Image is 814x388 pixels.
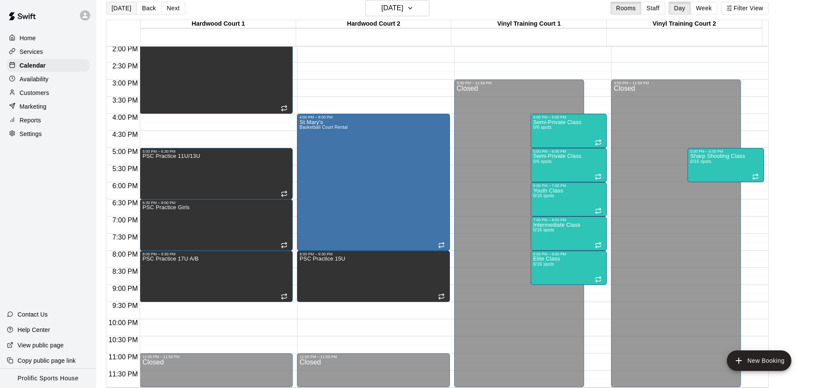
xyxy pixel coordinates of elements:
div: 3:00 PM – 11:59 PM: Closed [611,80,741,387]
span: 7:30 PM [110,234,140,241]
div: 6:00 PM – 7:00 PM [533,184,605,188]
span: 10:00 PM [106,319,140,326]
div: Reports [7,114,89,127]
div: Hardwood Court 2 [296,20,451,28]
button: Rooms [611,2,641,15]
span: Recurring event [281,105,288,112]
span: Recurring event [595,207,602,214]
div: 8:00 PM – 9:30 PM: PSC Practice 15U [297,251,450,302]
span: 0/16 spots filled [533,262,554,267]
div: 8:00 PM – 9:30 PM: PSC Practice 17U A/B [140,251,293,302]
p: Settings [20,130,42,138]
div: 5:00 PM – 6:00 PM: Semi-Private Class [531,148,607,182]
div: Hardwood Court 1 [141,20,296,28]
span: Recurring event [281,190,288,197]
button: Day [669,2,691,15]
div: 5:00 PM – 6:00 PM [690,149,761,154]
button: Back [136,2,162,15]
span: 5:30 PM [110,165,140,172]
p: View public page [18,341,64,349]
span: 3:00 PM [110,80,140,87]
span: Recurring event [595,276,602,283]
span: 9:30 PM [110,302,140,309]
div: 4:00 PM – 5:00 PM: Semi-Private Class [531,114,607,148]
button: Week [691,2,717,15]
span: 11:00 PM [106,353,140,361]
p: Reports [20,116,41,124]
div: Vinyl Training Court 1 [451,20,606,28]
a: Customers [7,86,89,99]
p: Home [20,34,36,42]
div: 6:30 PM – 8:00 PM [142,201,290,205]
span: Recurring event [438,293,445,300]
span: Recurring event [595,173,602,180]
button: add [727,350,791,371]
div: 5:00 PM – 6:30 PM [142,149,290,154]
p: Customers [20,89,49,97]
div: 3:00 PM – 11:59 PM [614,81,738,85]
div: 4:00 PM – 5:00 PM [533,115,605,119]
span: Recurring event [281,242,288,249]
span: 9:00 PM [110,285,140,292]
span: 2:30 PM [110,62,140,70]
span: 8:00 PM [110,251,140,258]
div: Vinyl Training Court 2 [607,20,762,28]
div: 11:00 PM – 11:59 PM: Closed [140,353,293,387]
p: Prolific Sports House [18,374,78,383]
div: 7:00 PM – 8:00 PM [533,218,605,222]
div: 5:00 PM – 6:00 PM: Sharp Shooting Class [688,148,764,182]
div: 11:00 PM – 11:59 PM [300,355,447,359]
a: Marketing [7,100,89,113]
a: Services [7,45,89,58]
p: Marketing [20,102,47,111]
div: 11:00 PM – 11:59 PM [142,355,290,359]
p: Contact Us [18,310,48,319]
span: 0/16 spots filled [533,228,554,232]
span: 5:00 PM [110,148,140,155]
span: Recurring event [595,242,602,249]
span: 6:30 PM [110,199,140,207]
span: 10:30 PM [106,336,140,344]
div: 5:00 PM – 6:30 PM: PSC Practice 11U/13U [140,148,293,199]
div: 11:00 PM – 11:59 PM: Closed [297,353,450,387]
div: 3:00 PM – 11:59 PM [457,81,582,85]
span: 0/6 spots filled [533,125,552,130]
span: Recurring event [595,139,602,146]
span: 2:00 PM [110,45,140,53]
a: Availability [7,73,89,86]
a: Calendar [7,59,89,72]
span: 6:00 PM [110,182,140,190]
div: 8:00 PM – 9:00 PM [533,252,605,256]
span: Recurring event [281,293,288,300]
div: 3:00 PM – 11:59 PM: Closed [454,80,584,387]
h6: [DATE] [382,2,403,14]
div: 5:00 PM – 6:00 PM [533,149,605,154]
p: Copy public page link [18,356,76,365]
span: 3:30 PM [110,97,140,104]
span: 0/16 spots filled [533,193,554,198]
span: 0/16 spots filled [690,159,711,164]
span: Recurring event [752,173,759,180]
a: Settings [7,127,89,140]
div: 8:00 PM – 9:30 PM [300,252,447,256]
span: 4:30 PM [110,131,140,138]
span: Basketball Court Rental [300,125,348,130]
p: Calendar [20,61,46,70]
span: 8:30 PM [110,268,140,275]
a: Home [7,32,89,44]
p: Services [20,47,43,56]
p: Help Center [18,326,50,334]
span: 11:30 PM [106,370,140,378]
div: 8:00 PM – 9:00 PM: Elite Class [531,251,607,285]
p: Availability [20,75,49,83]
div: 4:00 PM – 8:00 PM: St.Mary's [297,114,450,251]
div: 8:00 PM – 9:30 PM [142,252,290,256]
span: 7:00 PM [110,216,140,224]
span: 4:00 PM [110,114,140,121]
